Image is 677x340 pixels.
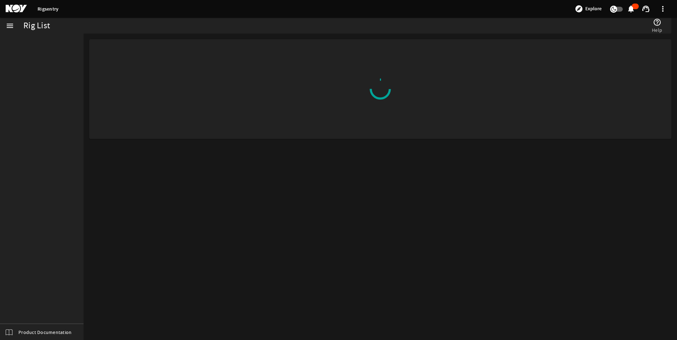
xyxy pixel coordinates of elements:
[652,27,662,34] span: Help
[653,18,661,27] mat-icon: help_outline
[572,3,604,14] button: Explore
[585,5,602,12] span: Explore
[642,5,650,13] mat-icon: support_agent
[38,6,58,12] a: Rigsentry
[23,22,50,29] div: Rig List
[6,22,14,30] mat-icon: menu
[654,0,671,17] button: more_vert
[627,5,635,13] mat-icon: notifications
[18,329,72,336] span: Product Documentation
[575,5,583,13] mat-icon: explore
